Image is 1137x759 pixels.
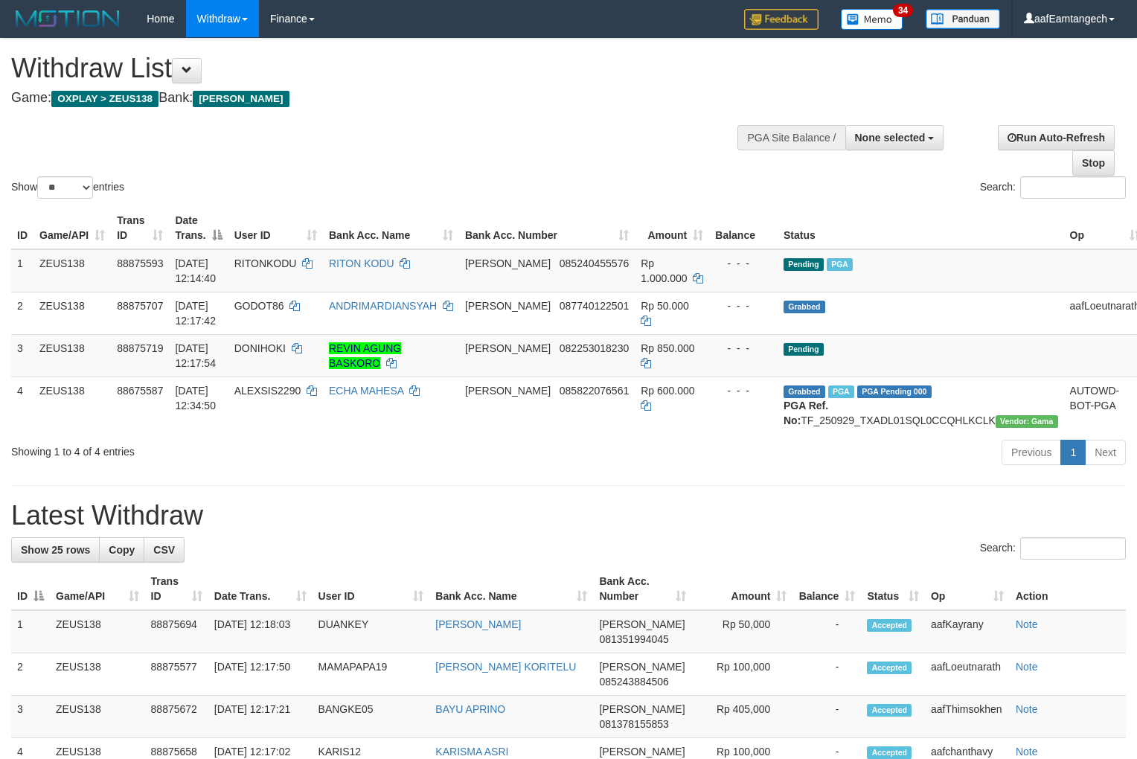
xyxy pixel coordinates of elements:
td: [DATE] 12:18:03 [208,610,313,653]
td: 88875672 [145,696,208,738]
span: Rp 850.000 [641,342,694,354]
img: Feedback.jpg [744,9,819,30]
span: Copy 081378155853 to clipboard [599,718,668,730]
span: [PERSON_NAME] [599,703,685,715]
span: Marked by aafanarl [827,258,853,271]
span: 34 [893,4,913,17]
span: [PERSON_NAME] [599,746,685,758]
th: Date Trans.: activate to sort column descending [169,207,228,249]
a: Note [1016,703,1038,715]
span: Accepted [867,619,912,632]
a: [PERSON_NAME] [435,618,521,630]
span: [DATE] 12:14:40 [175,257,216,284]
td: - [792,696,861,738]
span: Copy 082253018230 to clipboard [560,342,629,354]
th: Balance: activate to sort column ascending [792,568,861,610]
span: [PERSON_NAME] [599,661,685,673]
span: [PERSON_NAME] [599,618,685,630]
td: Rp 100,000 [692,653,792,696]
label: Show entries [11,176,124,199]
span: [PERSON_NAME] [465,257,551,269]
th: User ID: activate to sort column ascending [228,207,323,249]
td: ZEUS138 [50,696,145,738]
input: Search: [1020,176,1126,199]
span: Copy 081351994045 to clipboard [599,633,668,645]
h4: Game: Bank: [11,91,743,106]
span: Show 25 rows [21,544,90,556]
td: ZEUS138 [33,292,111,334]
th: Action [1010,568,1126,610]
a: Note [1016,618,1038,630]
td: 1 [11,610,50,653]
a: Show 25 rows [11,537,100,563]
span: Marked by aafpengsreynich [828,385,854,398]
td: - [792,610,861,653]
div: - - - [715,383,772,398]
img: Button%20Memo.svg [841,9,903,30]
a: BAYU APRINO [435,703,505,715]
span: GODOT86 [234,300,284,312]
span: Rp 600.000 [641,385,694,397]
th: Game/API: activate to sort column ascending [50,568,145,610]
a: REVIN AGUNG BASKORO [329,342,401,369]
span: Vendor URL: https://trx31.1velocity.biz [996,415,1058,428]
div: - - - [715,341,772,356]
th: Amount: activate to sort column ascending [692,568,792,610]
span: [PERSON_NAME] [193,91,289,107]
th: Bank Acc. Name: activate to sort column ascending [323,207,459,249]
td: [DATE] 12:17:21 [208,696,313,738]
label: Search: [980,537,1126,560]
span: OXPLAY > ZEUS138 [51,91,158,107]
td: ZEUS138 [50,653,145,696]
span: PGA Pending [857,385,932,398]
span: CSV [153,544,175,556]
td: 3 [11,334,33,377]
td: DUANKEY [313,610,430,653]
th: Status [778,207,1064,249]
a: Note [1016,661,1038,673]
span: 88675587 [117,385,163,397]
td: aafThimsokhen [925,696,1010,738]
a: Stop [1072,150,1115,176]
span: Grabbed [784,301,825,313]
span: 88875593 [117,257,163,269]
td: aafKayrany [925,610,1010,653]
span: Copy 085822076561 to clipboard [560,385,629,397]
span: Copy 085240455576 to clipboard [560,257,629,269]
td: [DATE] 12:17:50 [208,653,313,696]
th: Bank Acc. Name: activate to sort column ascending [429,568,593,610]
span: Grabbed [784,385,825,398]
span: DONIHOKI [234,342,286,354]
td: - [792,653,861,696]
input: Search: [1020,537,1126,560]
td: 88875577 [145,653,208,696]
span: Rp 1.000.000 [641,257,687,284]
span: [DATE] 12:34:50 [175,385,216,411]
b: PGA Ref. No: [784,400,828,426]
td: TF_250929_TXADL01SQL0CCQHLKCLK [778,377,1064,434]
span: Rp 50.000 [641,300,689,312]
span: Accepted [867,704,912,717]
a: RITON KODU [329,257,394,269]
div: - - - [715,256,772,271]
a: Copy [99,537,144,563]
td: 2 [11,653,50,696]
td: 2 [11,292,33,334]
span: [PERSON_NAME] [465,300,551,312]
th: ID: activate to sort column descending [11,568,50,610]
span: 88875707 [117,300,163,312]
th: Op: activate to sort column ascending [925,568,1010,610]
div: PGA Site Balance / [737,125,845,150]
label: Search: [980,176,1126,199]
img: MOTION_logo.png [11,7,124,30]
th: Date Trans.: activate to sort column ascending [208,568,313,610]
th: Status: activate to sort column ascending [861,568,925,610]
a: Note [1016,746,1038,758]
div: Showing 1 to 4 of 4 entries [11,438,463,459]
select: Showentries [37,176,93,199]
h1: Latest Withdraw [11,501,1126,531]
span: None selected [855,132,926,144]
span: Copy 087740122501 to clipboard [560,300,629,312]
td: 3 [11,696,50,738]
a: 1 [1060,440,1086,465]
